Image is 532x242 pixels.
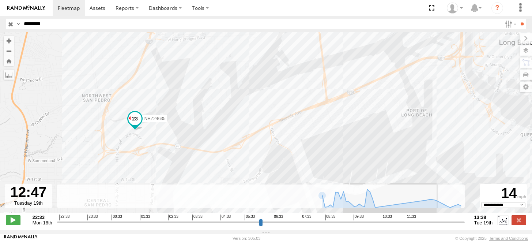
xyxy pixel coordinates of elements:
[474,220,493,226] span: Tue 19th Aug 2025
[112,215,122,220] span: 00:33
[220,215,231,220] span: 04:33
[87,215,98,220] span: 23:33
[7,5,45,11] img: rand-logo.svg
[233,236,260,241] div: Version: 305.03
[140,215,150,220] span: 01:33
[301,215,311,220] span: 07:33
[273,215,283,220] span: 06:33
[59,215,69,220] span: 22:33
[4,36,14,46] button: Zoom in
[33,215,52,220] strong: 22:33
[144,116,165,121] span: NHZ24635
[168,215,178,220] span: 02:33
[325,215,336,220] span: 08:33
[4,56,14,66] button: Zoom Home
[4,235,38,242] a: Visit our Website
[245,215,255,220] span: 05:33
[382,215,392,220] span: 10:33
[192,215,203,220] span: 03:33
[489,236,528,241] a: Terms and Conditions
[512,215,526,225] label: Close
[4,46,14,56] button: Zoom out
[444,3,465,14] div: Zulema McIntosch
[4,70,14,80] label: Measure
[481,185,526,202] div: 14
[15,19,21,29] label: Search Query
[502,19,518,29] label: Search Filter Options
[406,215,416,220] span: 11:33
[6,215,20,225] label: Play/Stop
[520,82,532,92] label: Map Settings
[33,220,52,226] span: Mon 18th Aug 2025
[455,236,528,241] div: © Copyright 2025 -
[354,215,364,220] span: 09:33
[474,215,493,220] strong: 13:38
[491,2,503,14] i: ?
